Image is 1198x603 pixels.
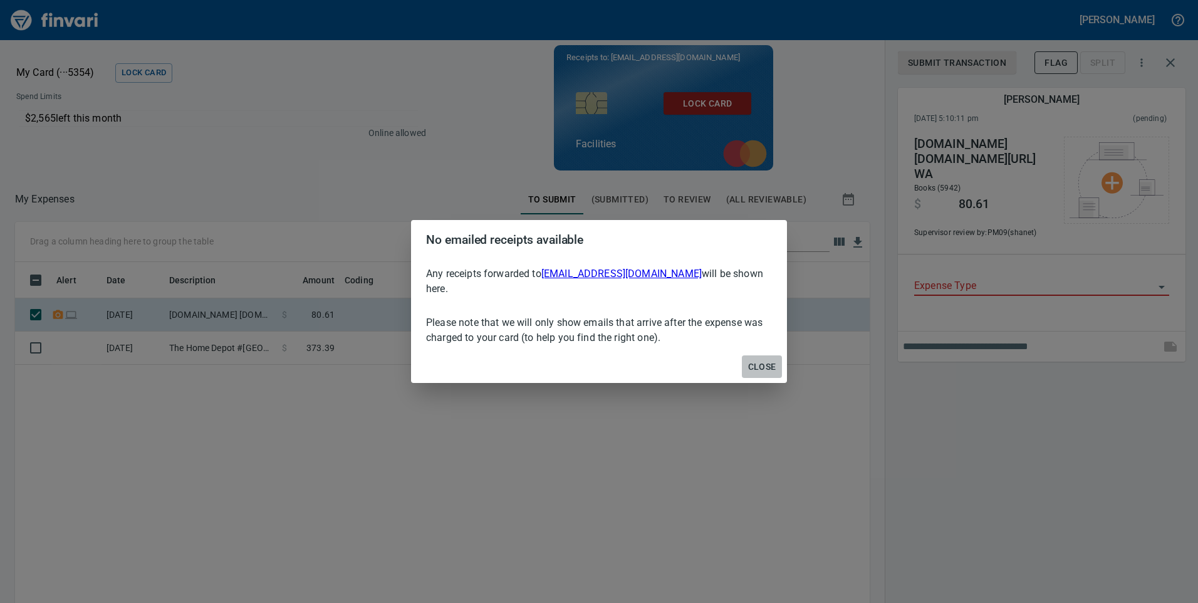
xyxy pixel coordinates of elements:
[541,268,702,280] a: [EMAIL_ADDRESS][DOMAIN_NAME]
[747,359,777,375] span: Close
[742,355,782,379] button: Close
[426,315,772,345] p: Please note that we will only show emails that arrive after the expense was charged to your card ...
[426,266,772,296] p: Any receipts forwarded to will be shown here.
[426,233,772,248] h4: No emailed receipts available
